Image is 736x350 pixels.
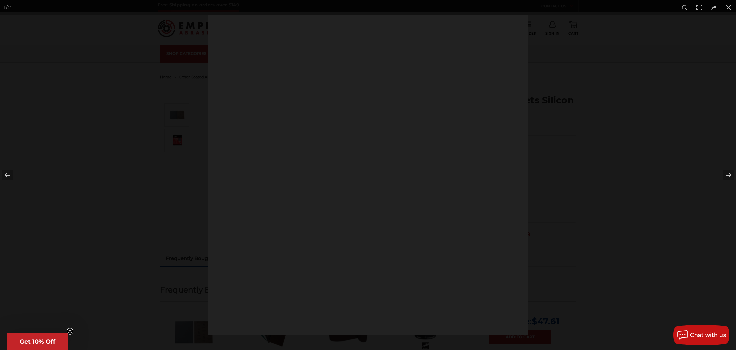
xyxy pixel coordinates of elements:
div: Get 10% OffClose teaser [7,333,68,350]
button: Next (arrow right) [713,158,736,192]
button: Chat with us [673,325,729,345]
span: Get 10% Off [20,338,55,345]
button: Close teaser [67,328,73,335]
span: Chat with us [690,332,726,338]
